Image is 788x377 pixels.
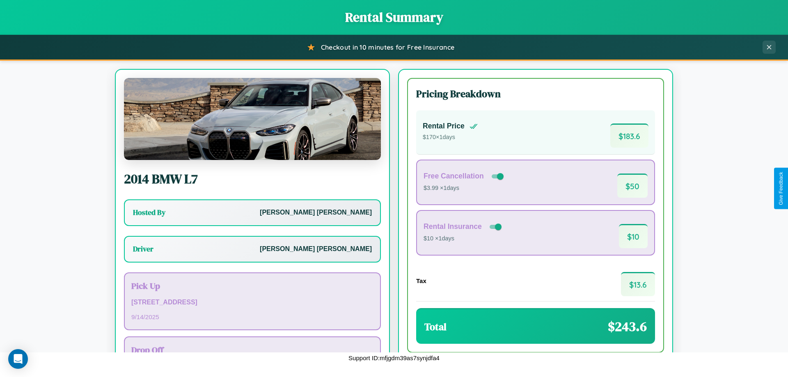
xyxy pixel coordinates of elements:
p: 9 / 14 / 2025 [131,311,373,322]
span: $ 183.6 [610,123,648,148]
h4: Free Cancellation [424,172,484,181]
h4: Rental Insurance [424,222,482,231]
h3: Total [424,320,447,334]
h4: Rental Price [423,122,465,130]
p: $10 × 1 days [424,233,503,244]
h4: Tax [416,277,426,284]
p: [STREET_ADDRESS] [131,297,373,308]
p: $3.99 × 1 days [424,183,505,194]
p: [PERSON_NAME] [PERSON_NAME] [260,207,372,219]
div: Give Feedback [778,172,784,205]
h3: Hosted By [133,208,165,217]
h2: 2014 BMW L7 [124,170,381,188]
span: Checkout in 10 minutes for Free Insurance [321,43,454,51]
h1: Rental Summary [8,8,780,26]
span: $ 50 [617,174,648,198]
span: $ 10 [619,224,648,248]
p: $ 170 × 1 days [423,132,478,143]
span: $ 13.6 [621,272,655,296]
h3: Driver [133,244,153,254]
h3: Drop Off [131,344,373,356]
h3: Pick Up [131,280,373,292]
p: [PERSON_NAME] [PERSON_NAME] [260,243,372,255]
span: $ 243.6 [608,318,647,336]
h3: Pricing Breakdown [416,87,655,101]
img: BMW L7 [124,78,381,160]
p: Support ID: mfjgdm39as7synjdfa4 [348,352,440,363]
div: Open Intercom Messenger [8,349,28,369]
